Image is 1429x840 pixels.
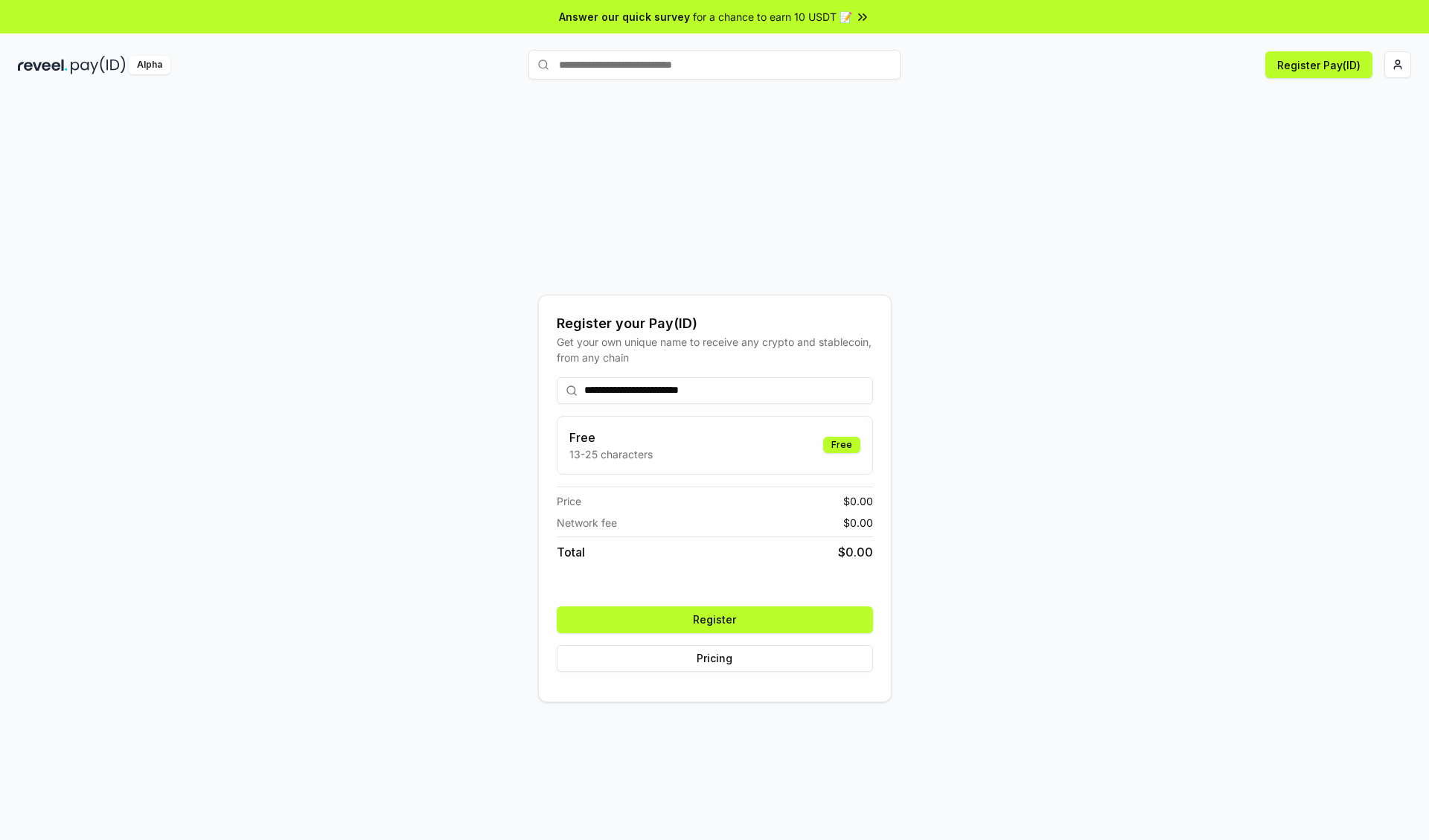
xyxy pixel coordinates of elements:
[843,515,873,530] span: $ 0.00
[557,334,873,365] div: Get your own unique name to receive any crypto and stablecoin, from any chain
[559,9,690,25] span: Answer our quick survey
[1265,51,1372,78] button: Register Pay(ID)
[843,493,873,509] span: $ 0.00
[557,606,873,633] button: Register
[71,56,126,74] img: pay_id
[129,56,170,74] div: Alpha
[693,9,852,25] span: for a chance to earn 10 USDT 📝
[557,313,873,334] div: Register your Pay(ID)
[557,645,873,672] button: Pricing
[557,493,581,509] span: Price
[18,56,68,74] img: reveel_dark
[557,543,585,561] span: Total
[838,543,873,561] span: $ 0.00
[569,446,653,462] p: 13-25 characters
[569,429,653,446] h3: Free
[823,437,860,453] div: Free
[557,515,617,530] span: Network fee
